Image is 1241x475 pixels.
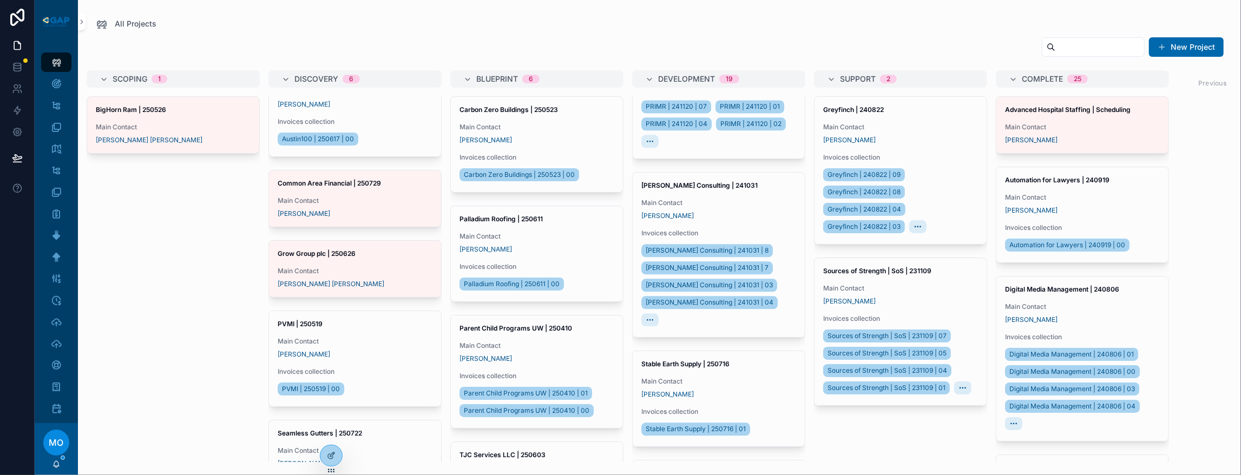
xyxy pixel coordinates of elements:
span: Invoices collection [823,153,978,162]
a: Stable Earth Supply | 250716Main Contact[PERSON_NAME]Invoices collectionStable Earth Supply | 250... [632,351,805,447]
a: [PERSON_NAME] [1005,315,1058,324]
a: All Projects [95,17,156,30]
span: Digital Media Management | 240806 | 03 [1009,385,1135,393]
strong: Automation for Lawyers | 240919 [1005,176,1109,184]
a: Digital Media Management | 240806 | 03 [1005,382,1139,395]
a: PRIMR | 241120 | 07 [641,100,711,113]
span: Digital Media Management | 240806 | 01 [1009,350,1134,359]
strong: Sources of Strength | SoS | 231109 [823,267,931,275]
a: Digital Media Management | 240806 | 04 [1005,400,1140,413]
a: [PERSON_NAME] [278,459,330,468]
a: Greyfinch | 240822 | 09 [823,168,905,181]
strong: Greyfinch | 240822 [823,105,884,114]
button: New Project [1149,37,1224,57]
a: BigHorn Ram | 250526Main Contact[PERSON_NAME] [PERSON_NAME] [87,96,260,154]
strong: Advanced Hospital Staffing | Scheduling [1005,105,1131,114]
span: Invoices collection [278,117,432,126]
span: Scoping [113,74,147,84]
span: Palladium Roofing | 250611 | 00 [464,280,560,288]
span: Support [840,74,876,84]
span: [PERSON_NAME] Consulting | 241031 | 03 [646,281,773,289]
a: Sources of Strength | SoS | 231109Main Contact[PERSON_NAME]Invoices collectionSources of Strength... [814,258,987,406]
span: [PERSON_NAME] Consulting | 241031 | 7 [646,263,769,272]
span: Digital Media Management | 240806 | 04 [1009,402,1135,411]
a: [PERSON_NAME] [278,209,330,218]
span: Main Contact [641,199,796,207]
a: Carbon Zero Buildings | 250523Main Contact[PERSON_NAME]Invoices collectionCarbon Zero Buildings |... [450,96,623,193]
div: scrollable content [35,43,78,423]
a: Parent Child Programs UW | 250410Main Contact[PERSON_NAME]Invoices collectionParent Child Program... [450,315,623,428]
a: Sources of Strength | SoS | 231109 | 05 [823,347,951,360]
strong: Stable Earth Supply | 250716 [641,360,730,368]
span: Main Contact [1005,302,1160,311]
div: 6 [529,75,533,83]
div: 25 [1074,75,1081,83]
span: Automation for Lawyers | 240919 | 00 [1009,241,1125,249]
a: [PERSON_NAME] [459,354,512,363]
span: All Projects [115,18,156,29]
a: PRIMR | 241120 | 04 [641,117,712,130]
a: [PERSON_NAME] Consulting | 241031 | 03 [641,279,777,292]
a: Automation for Lawyers | 240919Main Contact[PERSON_NAME]Invoices collectionAutomation for Lawyers... [996,167,1169,263]
span: Main Contact [96,123,251,131]
a: [PERSON_NAME] [PERSON_NAME] [278,280,384,288]
a: [PERSON_NAME] Consulting | 241031 | 7 [641,261,773,274]
a: Greyfinch | 240822Main Contact[PERSON_NAME]Invoices collectionGreyfinch | 240822 | 09Greyfinch | ... [814,96,987,245]
a: Stable Earth Supply | 250716 | 01 [641,423,750,436]
strong: Common Area Financial | 250729 [278,179,381,187]
span: Parent Child Programs UW | 250410 | 00 [464,406,589,415]
a: Common Area Financial | 250729Main Contact[PERSON_NAME] [268,170,442,227]
a: Advanced Hospital Staffing | SchedulingMain Contact[PERSON_NAME] [996,96,1169,154]
span: Greyfinch | 240822 | 08 [828,188,901,196]
span: Invoices collection [459,262,614,271]
div: 19 [726,75,733,83]
span: PVMI | 250519 | 00 [282,385,340,393]
a: [PERSON_NAME] [278,100,330,109]
a: Parent Child Programs UW | 250410 | 01 [459,387,592,400]
img: App logo [41,15,71,28]
span: [PERSON_NAME] [1005,136,1058,144]
a: Palladium Roofing | 250611 | 00 [459,278,564,291]
strong: Palladium Roofing | 250611 [459,215,543,223]
span: MO [49,436,64,449]
span: Invoices collection [641,407,796,416]
span: Development [658,74,715,84]
strong: Seamless Gutters | 250722 [278,429,362,437]
span: [PERSON_NAME] [459,245,512,254]
span: Main Contact [278,446,432,455]
span: Main Contact [278,196,432,205]
span: [PERSON_NAME] Consulting | 241031 | 04 [646,298,773,307]
a: [PERSON_NAME] [641,212,694,220]
span: Invoices collection [1005,223,1160,232]
strong: Carbon Zero Buildings | 250523 [459,105,558,114]
a: Digital Media Management | 240806Main Contact[PERSON_NAME]Invoices collectionDigital Media Manage... [996,276,1169,441]
span: Parent Child Programs UW | 250410 | 01 [464,389,588,398]
span: Main Contact [641,377,796,386]
span: PRIMR | 241120 | 07 [646,102,707,111]
a: [PERSON_NAME] [823,136,876,144]
span: Sources of Strength | SoS | 231109 | 01 [828,384,945,392]
span: Complete [1022,74,1063,84]
span: Invoices collection [823,314,978,323]
a: [PERSON_NAME] [823,297,876,306]
a: [PERSON_NAME] [459,136,512,144]
div: 2 [887,75,890,83]
strong: [PERSON_NAME] Consulting | 241031 [641,181,758,189]
span: Discovery [294,74,338,84]
a: Greyfinch | 240822 | 08 [823,186,905,199]
span: Invoices collection [641,229,796,237]
a: Austin100 | 250617 | 00 [278,133,358,146]
span: [PERSON_NAME] [278,350,330,359]
span: Main Contact [459,341,614,350]
strong: BigHorn Ram | 250526 [96,105,166,114]
span: PRIMR | 241120 | 01 [720,102,780,111]
a: Greyfinch | 240822 | 03 [823,220,905,233]
span: Invoices collection [278,367,432,376]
